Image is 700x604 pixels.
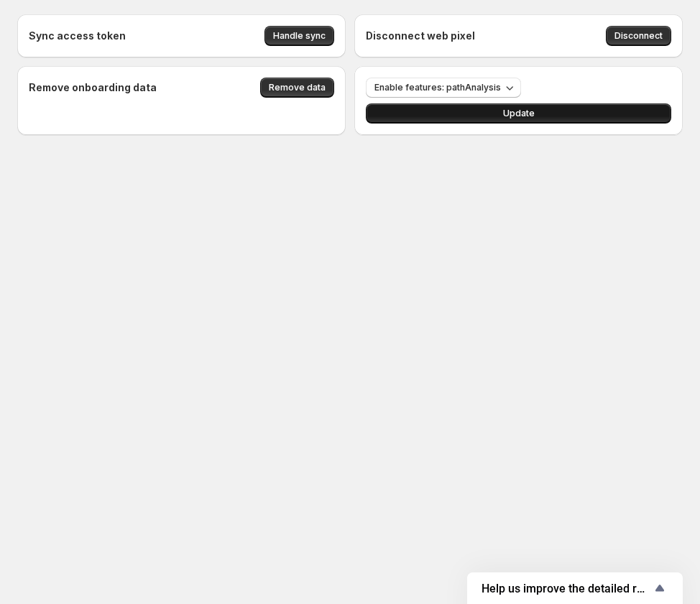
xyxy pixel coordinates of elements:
button: Disconnect [606,26,671,46]
h4: Sync access token [29,29,126,43]
span: Enable features: pathAnalysis [374,82,501,93]
h4: Remove onboarding data [29,80,157,95]
button: Handle sync [264,26,334,46]
span: Help us improve the detailed report for A/B campaigns [482,582,651,595]
h4: Disconnect web pixel [366,29,475,43]
button: Show survey - Help us improve the detailed report for A/B campaigns [482,580,668,597]
button: Update [366,103,671,124]
span: Remove data [269,82,326,93]
button: Enable features: pathAnalysis [366,78,521,98]
span: Update [503,108,535,119]
button: Remove data [260,78,334,98]
span: Handle sync [273,30,326,42]
span: Disconnect [614,30,663,42]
